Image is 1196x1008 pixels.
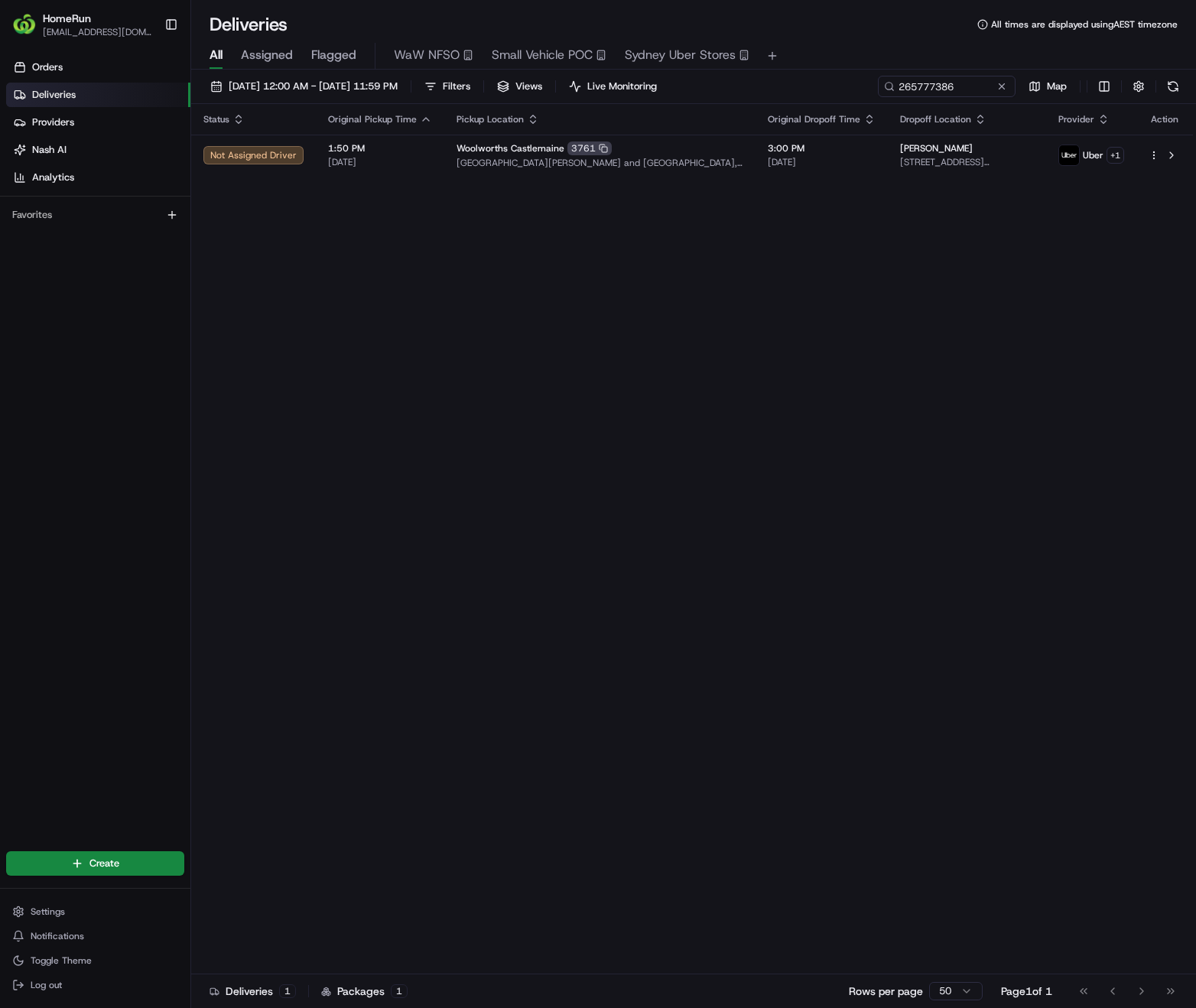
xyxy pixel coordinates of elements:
[311,46,356,64] span: Flagged
[328,156,432,168] span: [DATE]
[6,55,190,80] a: Orders
[6,138,190,162] a: Nash AI
[32,115,74,129] span: Providers
[768,156,876,168] span: [DATE]
[515,80,542,93] span: Views
[6,6,158,43] button: HomeRunHomeRun[EMAIL_ADDRESS][DOMAIN_NAME]
[6,83,190,107] a: Deliveries
[418,76,477,97] button: Filters
[229,80,398,93] span: [DATE] 12:00 AM - [DATE] 11:59 PM
[32,88,76,102] span: Deliveries
[562,76,664,97] button: Live Monitoring
[457,142,564,154] span: Woolworths Castlemaine
[1047,80,1067,93] span: Map
[490,76,549,97] button: Views
[328,142,432,154] span: 1:50 PM
[6,901,184,922] button: Settings
[203,76,405,97] button: [DATE] 12:00 AM - [DATE] 11:59 PM
[279,984,296,998] div: 1
[210,12,288,37] h1: Deliveries
[492,46,593,64] span: Small Vehicle POC
[1001,984,1052,999] div: Page 1 of 1
[6,950,184,971] button: Toggle Theme
[6,974,184,996] button: Log out
[32,171,74,184] span: Analytics
[567,141,612,155] div: 3761
[32,60,63,74] span: Orders
[1107,147,1124,164] button: +1
[321,984,408,999] div: Packages
[31,906,65,918] span: Settings
[43,11,91,26] button: HomeRun
[443,80,470,93] span: Filters
[6,203,184,227] div: Favorites
[768,142,876,154] span: 3:00 PM
[878,76,1016,97] input: Type to search
[31,979,62,991] span: Log out
[991,18,1178,31] span: All times are displayed using AEST timezone
[849,984,923,999] p: Rows per page
[1022,76,1074,97] button: Map
[1059,145,1079,165] img: uber-new-logo.jpeg
[32,143,67,157] span: Nash AI
[6,165,190,190] a: Analytics
[210,984,296,999] div: Deliveries
[6,851,184,876] button: Create
[328,113,417,125] span: Original Pickup Time
[768,113,860,125] span: Original Dropoff Time
[43,26,152,38] button: [EMAIL_ADDRESS][DOMAIN_NAME]
[587,80,657,93] span: Live Monitoring
[241,46,293,64] span: Assigned
[1162,76,1184,97] button: Refresh
[394,46,460,64] span: WaW NFSO
[1083,149,1103,161] span: Uber
[6,110,190,135] a: Providers
[1149,113,1181,125] div: Action
[210,46,223,64] span: All
[391,984,408,998] div: 1
[457,157,743,169] span: [GEOGRAPHIC_DATA][PERSON_NAME] and [GEOGRAPHIC_DATA], [GEOGRAPHIC_DATA]
[900,113,971,125] span: Dropoff Location
[6,925,184,947] button: Notifications
[89,857,119,870] span: Create
[457,113,524,125] span: Pickup Location
[31,954,92,967] span: Toggle Theme
[203,113,229,125] span: Status
[12,12,37,37] img: HomeRun
[625,46,736,64] span: Sydney Uber Stores
[1058,113,1094,125] span: Provider
[31,930,84,942] span: Notifications
[900,156,1034,168] span: [STREET_ADDRESS][PERSON_NAME]
[900,142,973,154] span: [PERSON_NAME]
